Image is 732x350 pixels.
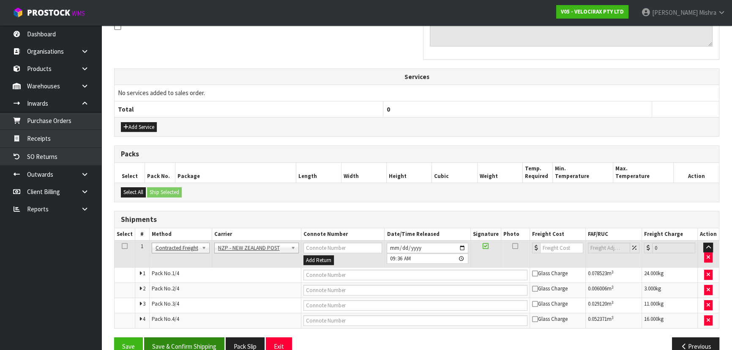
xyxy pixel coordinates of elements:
[477,163,522,183] th: Weight
[644,285,656,292] span: 3.000
[115,85,719,101] td: No services added to sales order.
[156,243,198,253] span: Contracted Freight
[72,9,85,17] small: WMS
[303,270,527,280] input: Connote Number
[145,163,175,183] th: Pack No.
[303,285,527,295] input: Connote Number
[585,298,642,313] td: m
[642,268,698,283] td: kg
[115,101,383,117] th: Total
[556,5,628,19] a: V05 - VELOCIRAX PTY LTD
[147,187,182,197] button: Ship Selected
[612,315,614,320] sup: 3
[149,268,301,283] td: Pack No.
[149,313,301,328] td: Pack No.
[149,298,301,313] td: Pack No.
[588,243,631,253] input: Freight Adjustment
[115,69,719,85] th: Services
[121,150,713,158] h3: Packs
[612,300,614,305] sup: 3
[644,315,658,323] span: 16.000
[588,315,607,323] span: 0.052371
[642,298,698,313] td: kg
[121,122,157,132] button: Add Service
[387,105,390,113] span: 0
[585,228,642,241] th: FAF/RUC
[149,228,212,241] th: Method
[532,300,568,307] span: Glass Charge
[699,8,716,16] span: Mishra
[303,300,527,311] input: Connote Number
[530,228,586,241] th: Freight Cost
[172,285,179,292] span: 2/4
[385,228,470,241] th: Date/Time Released
[303,255,334,265] button: Add Return
[553,163,613,183] th: Min. Temperature
[301,228,385,241] th: Connote Number
[674,163,719,183] th: Action
[115,228,135,241] th: Select
[585,313,642,328] td: m
[588,270,607,277] span: 0.078523
[115,163,145,183] th: Select
[143,270,145,277] span: 1
[501,228,530,241] th: Photo
[612,269,614,275] sup: 3
[642,283,698,298] td: kg
[121,216,713,224] h3: Shipments
[697,228,719,241] th: Action
[172,315,179,323] span: 4/4
[175,163,296,183] th: Package
[588,300,607,307] span: 0.029120
[303,243,382,253] input: Connote Number
[588,285,607,292] span: 0.006006
[642,313,698,328] td: kg
[532,285,568,292] span: Glass Charge
[143,300,145,307] span: 3
[522,163,553,183] th: Temp. Required
[532,270,568,277] span: Glass Charge
[27,7,70,18] span: ProStock
[652,243,695,253] input: Freight Charge
[432,163,477,183] th: Cubic
[143,315,145,323] span: 4
[642,228,698,241] th: Freight Charge
[387,163,432,183] th: Height
[149,283,301,298] td: Pack No.
[141,243,143,250] span: 1
[218,243,288,253] span: NZP - NEW ZEALAND POST
[540,243,583,253] input: Freight Cost
[341,163,386,183] th: Width
[172,300,179,307] span: 3/4
[13,7,23,18] img: cube-alt.png
[296,163,341,183] th: Length
[613,163,674,183] th: Max. Temperature
[612,284,614,290] sup: 3
[652,8,698,16] span: [PERSON_NAME]
[121,187,146,197] button: Select All
[470,228,501,241] th: Signature
[585,268,642,283] td: m
[303,315,527,326] input: Connote Number
[143,285,145,292] span: 2
[644,300,658,307] span: 11.000
[561,8,624,15] strong: V05 - VELOCIRAX PTY LTD
[585,283,642,298] td: m
[644,270,658,277] span: 24.000
[172,270,179,277] span: 1/4
[135,228,150,241] th: #
[212,228,301,241] th: Carrier
[532,315,568,323] span: Glass Charge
